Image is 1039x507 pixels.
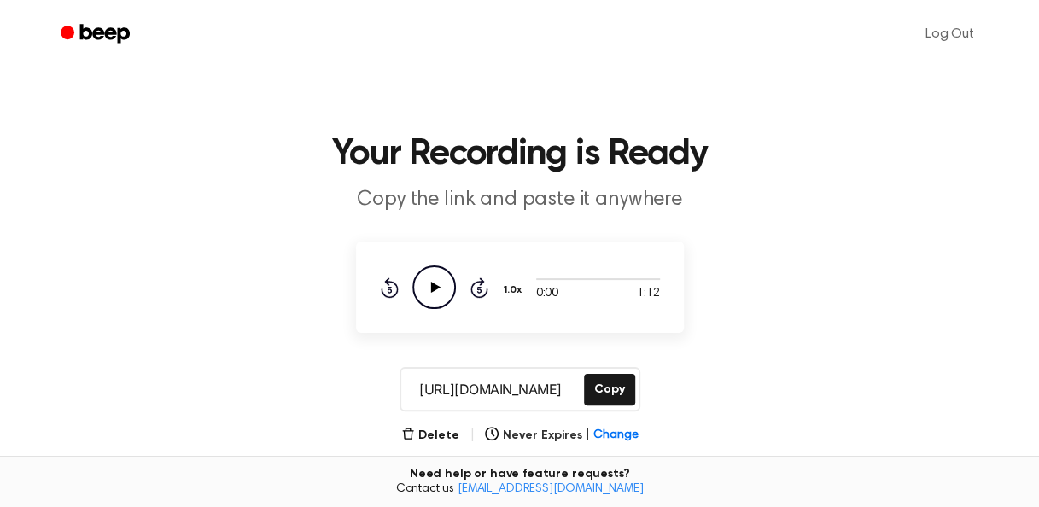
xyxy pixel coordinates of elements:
span: Change [592,427,638,445]
span: 1:12 [637,285,659,303]
button: 1.0x [502,276,528,305]
span: 0:00 [536,285,558,303]
a: [EMAIL_ADDRESS][DOMAIN_NAME] [458,483,644,495]
a: Log Out [908,14,991,55]
a: Beep [49,18,145,51]
p: Copy the link and paste it anywhere [192,186,848,214]
button: Copy [584,374,635,405]
span: | [470,425,476,446]
span: Contact us [10,482,1029,498]
span: | [585,427,589,445]
button: Delete [401,427,459,445]
h1: Your Recording is Ready [83,137,957,172]
button: Never Expires|Change [485,427,638,445]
